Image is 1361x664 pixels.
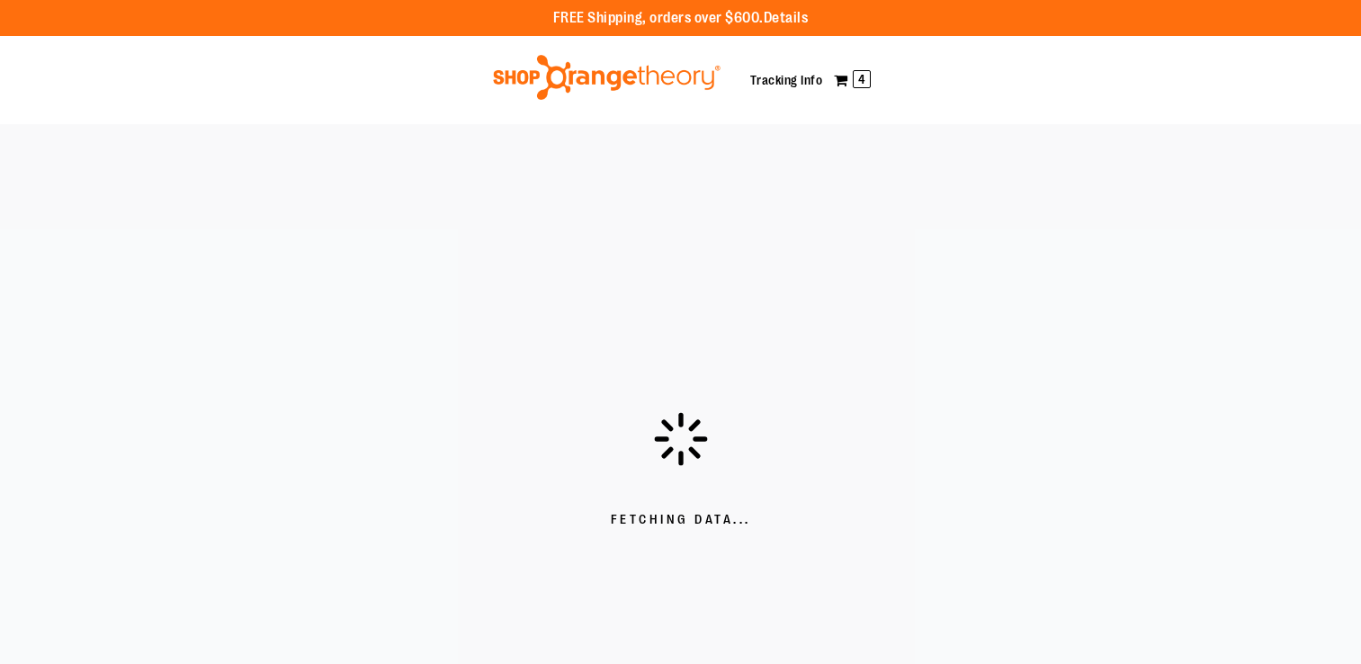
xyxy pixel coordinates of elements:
[490,55,723,100] img: Shop Orangetheory
[553,8,809,29] p: FREE Shipping, orders over $600.
[764,10,809,26] a: Details
[611,511,751,529] span: Fetching Data...
[853,70,871,88] span: 4
[750,73,823,87] a: Tracking Info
